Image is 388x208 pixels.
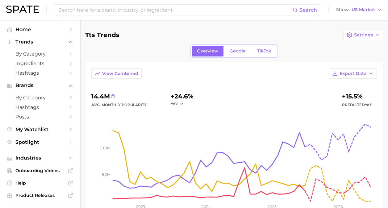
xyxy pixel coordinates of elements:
[171,101,178,106] span: YoY
[5,59,75,68] a: Ingredients
[5,153,75,163] button: Industries
[15,127,65,132] span: My Watchlist
[5,102,75,112] a: Hashtags
[15,70,65,76] span: Hashtags
[15,39,65,45] span: Trends
[354,32,373,38] span: Settings
[15,104,65,110] span: Hashtags
[5,81,75,90] button: Brands
[100,146,111,150] tspan: 10.0m
[15,168,65,173] span: Onboarding Videos
[257,48,271,54] span: TikTok
[15,155,65,161] span: Industries
[343,30,383,40] button: Settings
[365,102,372,107] span: YoY
[15,139,65,145] span: Spotlight
[5,125,75,134] a: My Watchlist
[224,46,251,56] a: Google
[5,137,75,147] a: Spotlight
[58,5,293,15] input: Search here for a brand, industry, or ingredient
[15,60,65,66] span: Ingredients
[91,91,147,101] div: 14.4m
[5,191,75,200] a: Product Releases
[252,46,277,56] a: TikTok
[15,27,65,32] span: Home
[15,51,65,57] span: by Category
[171,101,184,106] button: YoY
[5,112,75,122] a: Posts
[15,114,65,120] span: Posts
[91,68,142,79] button: View Combined
[352,8,375,11] span: US Market
[5,25,75,34] a: Home
[5,37,75,47] button: Trends
[91,101,147,109] div: Avg. Monthly Popularity
[299,7,317,13] span: Search
[102,172,111,177] tspan: 5.0m
[171,91,194,101] div: +24.6%
[230,48,246,54] span: Google
[6,6,39,13] img: SPATE
[5,166,75,175] a: Onboarding Videos
[102,71,138,76] span: View Combined
[5,178,75,188] a: Help
[5,68,75,78] a: Hashtags
[15,95,65,101] span: by Category
[192,46,223,56] a: Overview
[85,31,119,38] h1: tts trends
[342,91,372,101] div: +15.5%
[197,48,218,54] span: Overview
[336,8,350,11] span: Show
[15,83,65,88] span: Brands
[15,180,65,186] span: Help
[5,93,75,102] a: by Category
[15,193,65,198] span: Product Releases
[335,6,383,14] button: ShowUS Market
[329,68,377,79] button: Export Data
[5,49,75,59] a: by Category
[340,71,367,76] span: Export Data
[342,101,372,109] span: Predicted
